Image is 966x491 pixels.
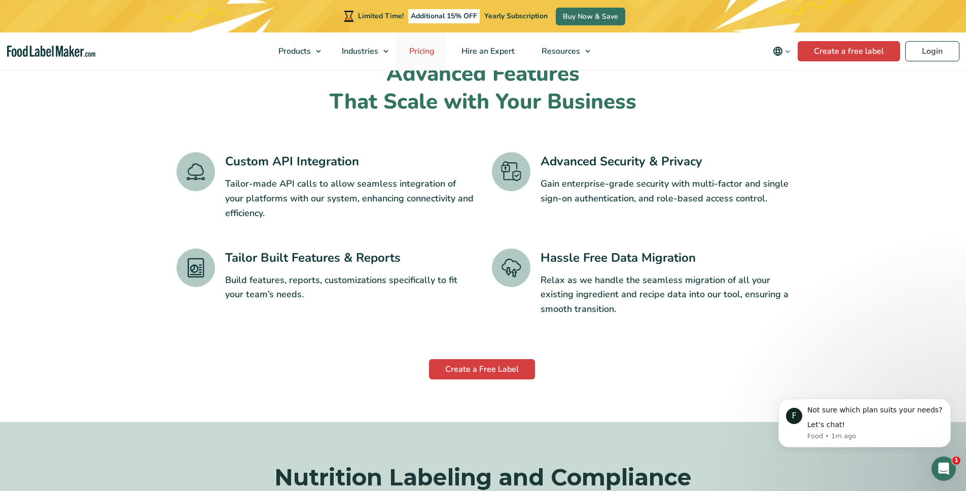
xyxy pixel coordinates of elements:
p: Relax as we handle the seamless migration of all your existing ingredient and recipe data into ou... [541,273,790,317]
a: Login [905,41,959,61]
a: Food Label Maker homepage [7,46,95,57]
h2: Advanced Features That Scale with Your Business [176,60,790,116]
a: Hire an Expert [448,32,526,70]
span: Limited Time! [358,11,404,21]
h3: Hassle Free Data Migration [541,249,790,267]
h3: Tailor Built Features & Reports [225,249,475,267]
span: Industries [339,46,379,57]
span: Hire an Expert [458,46,516,57]
span: Yearly Subscription [484,11,548,21]
button: Change language [766,41,798,61]
a: Pricing [396,32,446,70]
a: Resources [528,32,595,70]
h3: Custom API Integration [225,152,475,170]
span: Resources [539,46,581,57]
iframe: Intercom notifications message [763,390,966,453]
p: Build features, reports, customizations specifically to fit your team’s needs. [225,273,475,302]
span: 1 [952,457,960,465]
a: Products [265,32,326,70]
h3: Advanced Security & Privacy [541,152,790,170]
span: Additional 15% OFF [408,9,480,23]
span: Products [275,46,312,57]
a: Industries [329,32,393,70]
p: Tailor-made API calls to allow seamless integration of your platforms with our system, enhancing ... [225,177,475,220]
a: Buy Now & Save [556,8,625,25]
iframe: Intercom live chat [932,457,956,481]
a: Create a Free Label [429,359,535,379]
span: Pricing [406,46,436,57]
p: Gain enterprise-grade security with multi-factor and single sign-on authentication, and role-base... [541,177,790,206]
a: Create a free label [798,41,900,61]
